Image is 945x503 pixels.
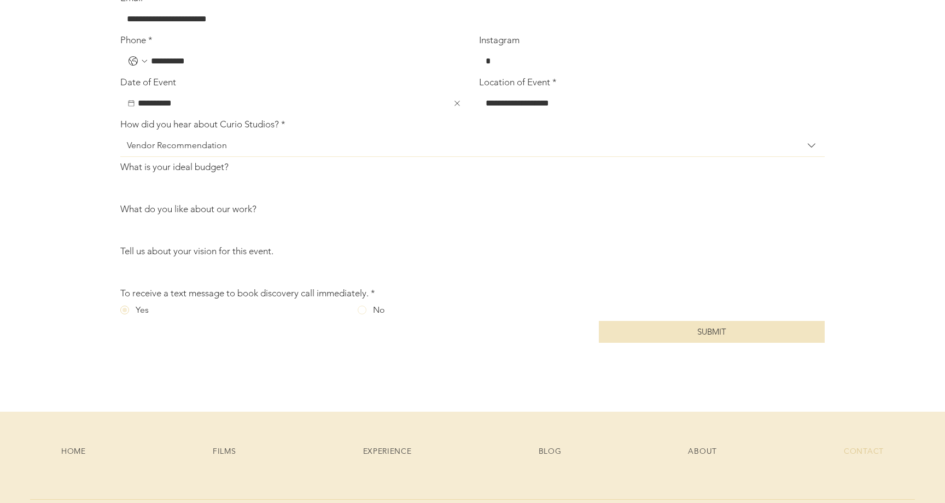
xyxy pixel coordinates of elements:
label: What is your ideal budget? [120,161,229,173]
span: HOME [61,446,86,456]
button: 2026-08-02 Date of Event [127,99,136,108]
a: BLOG [477,441,623,461]
a: EXPERIENCE [301,441,472,461]
input: What do you like about our work? [120,219,818,241]
input: Instagram [479,50,818,72]
label: What do you like about our work? [120,203,256,215]
span: ABOUT [688,446,717,456]
input: Phone. Phone [149,50,459,72]
button: Phone. Phone. Select a country code [127,55,149,68]
button: How did you hear about Curio Studios? [120,134,825,157]
a: FILMS [151,441,297,461]
button: 2026-08-02 Date of Event Clear [453,99,462,108]
label: Location of Event [479,77,557,88]
div: How did you hear about Curio Studios? [120,119,285,130]
span: EXPERIENCE [363,446,412,456]
div: No [373,303,385,317]
label: Date of Event [120,77,176,88]
div: To receive a text message to book discovery call immediately. [120,288,375,299]
span: FILMS [213,446,236,456]
a: ABOUT [627,441,778,461]
div: Vendor Recommendation [127,140,227,150]
div: Yes [136,303,149,317]
div: required [120,134,825,157]
input: Tell us about your vision for this event. [120,261,818,283]
button: SUBMIT [599,321,825,343]
input: Location of Event [479,92,818,114]
a: CONTACT [783,441,945,461]
input: What is your ideal budget? [120,177,818,199]
span: CONTACT [844,446,884,456]
span: SUBMIT [697,327,726,337]
span: BLOG [539,446,562,456]
label: Tell us about your vision for this event. [120,245,273,257]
